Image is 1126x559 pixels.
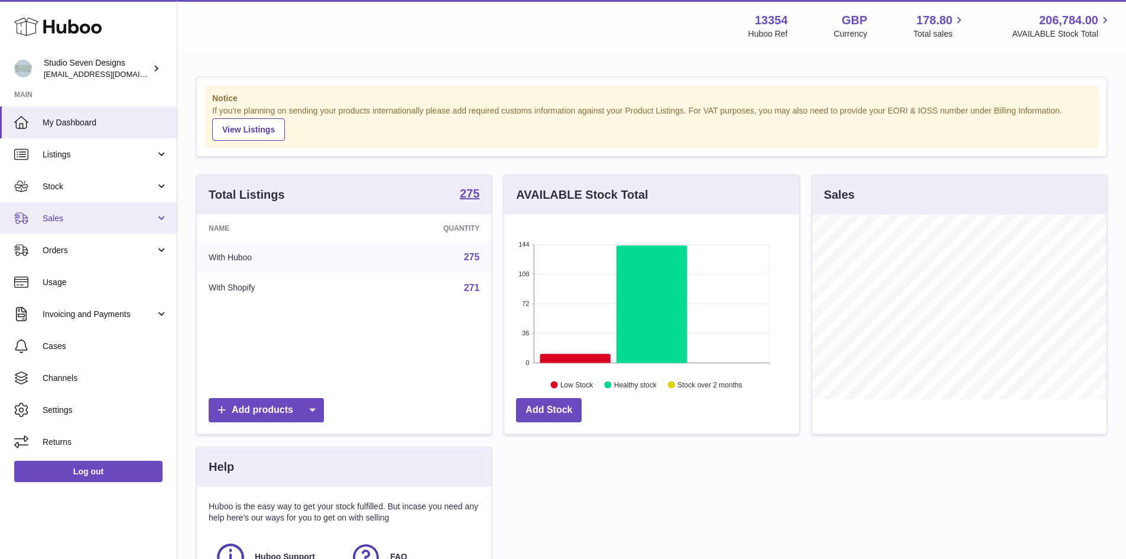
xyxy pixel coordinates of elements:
[43,373,168,384] span: Channels
[560,380,593,389] text: Low Stock
[43,213,155,224] span: Sales
[916,12,952,28] span: 178.80
[614,380,657,389] text: Healthy stock
[212,118,285,141] a: View Listings
[197,242,356,273] td: With Huboo
[824,187,855,203] h3: Sales
[43,181,155,192] span: Stock
[44,69,174,79] span: [EMAIL_ADDRESS][DOMAIN_NAME]
[755,12,788,28] strong: 13354
[748,28,788,40] div: Huboo Ref
[43,149,155,160] span: Listings
[197,215,356,242] th: Name
[356,215,492,242] th: Quantity
[43,245,155,256] span: Orders
[212,105,1091,141] div: If you're planning on sending your products internationally please add required customs informati...
[460,188,479,199] strong: 275
[464,252,480,262] a: 275
[1039,12,1098,28] span: 206,784.00
[518,241,529,248] text: 144
[516,187,648,203] h3: AVAILABLE Stock Total
[1012,12,1112,40] a: 206,784.00 AVAILABLE Stock Total
[1012,28,1112,40] span: AVAILABLE Stock Total
[14,461,163,482] a: Log out
[518,270,529,277] text: 108
[913,12,966,40] a: 178.80 Total sales
[43,309,155,320] span: Invoicing and Payments
[842,12,867,28] strong: GBP
[523,329,530,337] text: 36
[460,188,479,202] a: 275
[212,93,1091,104] strong: Notice
[526,359,530,366] text: 0
[44,57,150,80] div: Studio Seven Designs
[209,501,479,524] p: Huboo is the easy way to get your stock fulfilled. But incase you need any help here's our ways f...
[523,300,530,307] text: 72
[43,277,168,288] span: Usage
[43,341,168,352] span: Cases
[14,60,32,77] img: contact.studiosevendesigns@gmail.com
[197,273,356,303] td: With Shopify
[913,28,966,40] span: Total sales
[43,405,168,416] span: Settings
[209,398,324,422] a: Add products
[516,398,582,422] a: Add Stock
[464,283,480,293] a: 271
[43,117,168,128] span: My Dashboard
[209,459,234,475] h3: Help
[834,28,868,40] div: Currency
[678,380,742,389] text: Stock over 2 months
[43,437,168,448] span: Returns
[209,187,285,203] h3: Total Listings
